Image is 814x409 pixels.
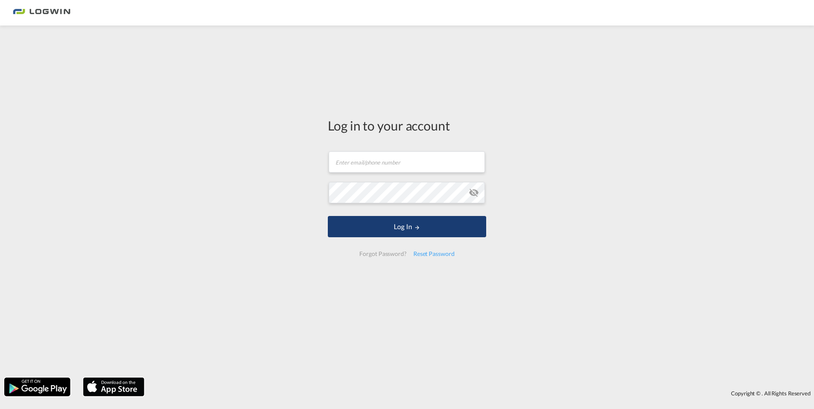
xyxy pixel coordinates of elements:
div: Log in to your account [328,116,486,134]
div: Forgot Password? [356,246,410,261]
input: Enter email/phone number [329,151,485,173]
img: 2761ae10d95411efa20a1f5e0282d2d7.png [13,3,70,23]
div: Copyright © . All Rights Reserved [149,386,814,400]
div: Reset Password [410,246,458,261]
button: LOGIN [328,216,486,237]
img: google.png [3,377,71,397]
md-icon: icon-eye-off [469,187,479,198]
img: apple.png [82,377,145,397]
